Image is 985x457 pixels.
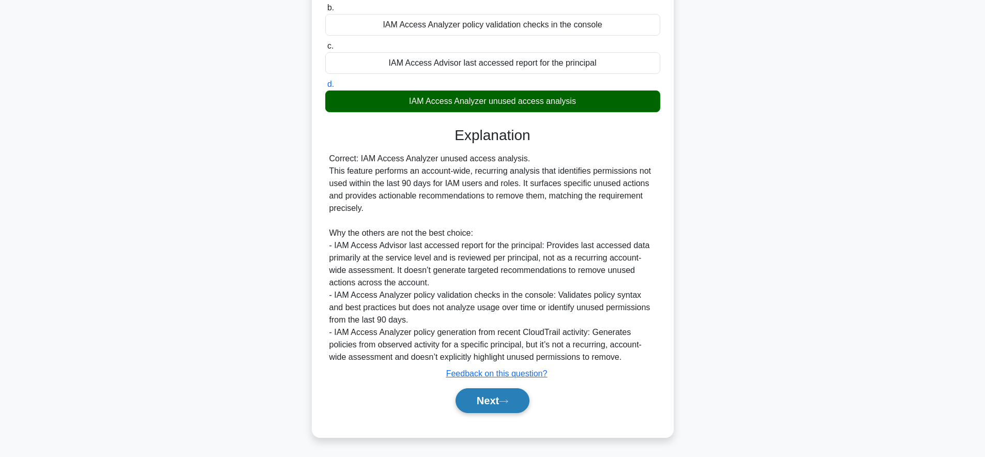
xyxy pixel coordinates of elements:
[325,90,660,112] div: IAM Access Analyzer unused access analysis
[456,388,529,413] button: Next
[331,127,654,144] h3: Explanation
[327,80,334,88] span: d.
[325,52,660,74] div: IAM Access Advisor last accessed report for the principal
[327,3,334,12] span: b.
[325,14,660,36] div: IAM Access Analyzer policy validation checks in the console
[446,369,548,378] a: Feedback on this question?
[329,153,656,363] div: Correct: IAM Access Analyzer unused access analysis. This feature performs an account-wide, recur...
[327,41,334,50] span: c.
